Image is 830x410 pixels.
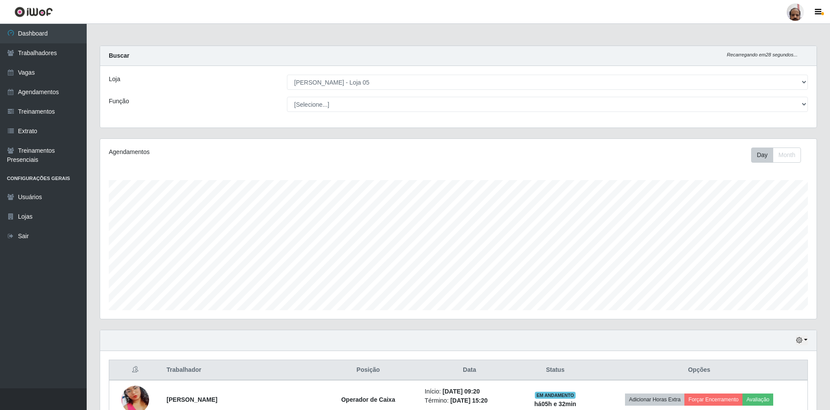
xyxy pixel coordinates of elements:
time: [DATE] 15:20 [450,397,488,404]
i: Recarregando em 28 segundos... [727,52,797,57]
strong: [PERSON_NAME] [166,396,217,403]
div: Agendamentos [109,148,393,157]
button: Forçar Encerramento [684,394,742,406]
th: Status [520,360,591,380]
th: Trabalhador [161,360,317,380]
li: Término: [425,396,514,405]
button: Adicionar Horas Extra [625,394,684,406]
label: Função [109,97,129,106]
strong: Buscar [109,52,129,59]
li: Início: [425,387,514,396]
span: EM ANDAMENTO [535,392,576,399]
button: Month [773,148,801,163]
th: Posição [317,360,420,380]
label: Loja [109,75,120,84]
div: First group [751,148,801,163]
th: Opções [591,360,807,380]
div: Toolbar with button groups [751,148,808,163]
img: CoreUI Logo [14,7,53,17]
button: Avaliação [742,394,773,406]
time: [DATE] 09:20 [443,388,480,395]
strong: Operador de Caixa [341,396,395,403]
button: Day [751,148,773,163]
strong: há 05 h e 32 min [534,400,576,407]
th: Data [420,360,520,380]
